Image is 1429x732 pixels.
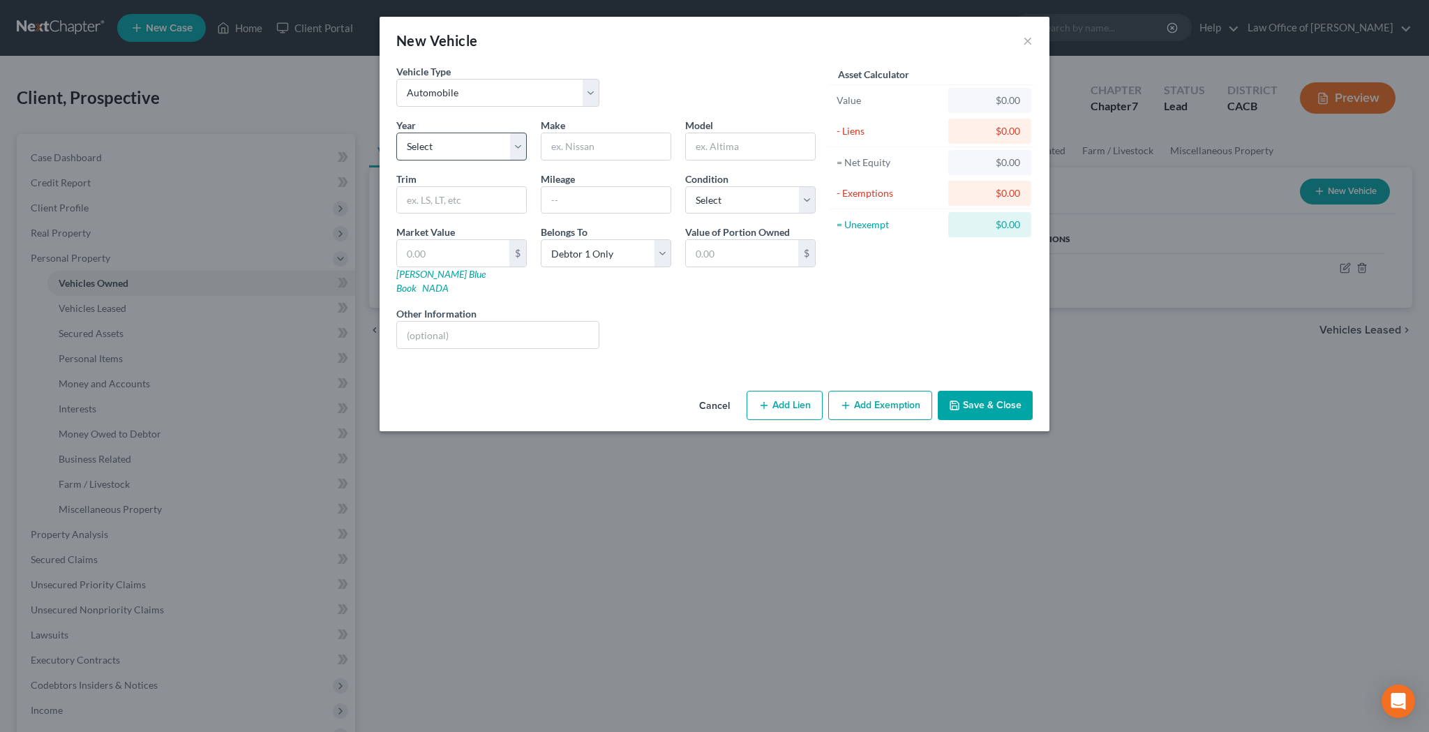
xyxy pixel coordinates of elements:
[837,124,942,138] div: - Liens
[541,119,565,131] span: Make
[396,64,451,79] label: Vehicle Type
[396,268,486,294] a: [PERSON_NAME] Blue Book
[396,31,477,50] div: New Vehicle
[837,94,942,107] div: Value
[959,218,1020,232] div: $0.00
[397,240,509,267] input: 0.00
[959,124,1020,138] div: $0.00
[828,391,932,420] button: Add Exemption
[837,218,942,232] div: = Unexempt
[1023,32,1033,49] button: ×
[686,240,798,267] input: 0.00
[798,240,815,267] div: $
[541,226,588,238] span: Belongs To
[959,186,1020,200] div: $0.00
[396,225,455,239] label: Market Value
[685,225,790,239] label: Value of Portion Owned
[837,186,942,200] div: - Exemptions
[686,133,815,160] input: ex. Altima
[1382,685,1415,718] div: Open Intercom Messenger
[685,118,713,133] label: Model
[509,240,526,267] div: $
[685,172,728,186] label: Condition
[688,392,741,420] button: Cancel
[838,67,909,82] label: Asset Calculator
[959,94,1020,107] div: $0.00
[422,282,449,294] a: NADA
[541,133,671,160] input: ex. Nissan
[397,322,599,348] input: (optional)
[396,118,416,133] label: Year
[837,156,942,170] div: = Net Equity
[541,187,671,214] input: --
[396,306,477,321] label: Other Information
[938,391,1033,420] button: Save & Close
[959,156,1020,170] div: $0.00
[541,172,575,186] label: Mileage
[397,187,526,214] input: ex. LS, LT, etc
[396,172,417,186] label: Trim
[747,391,823,420] button: Add Lien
